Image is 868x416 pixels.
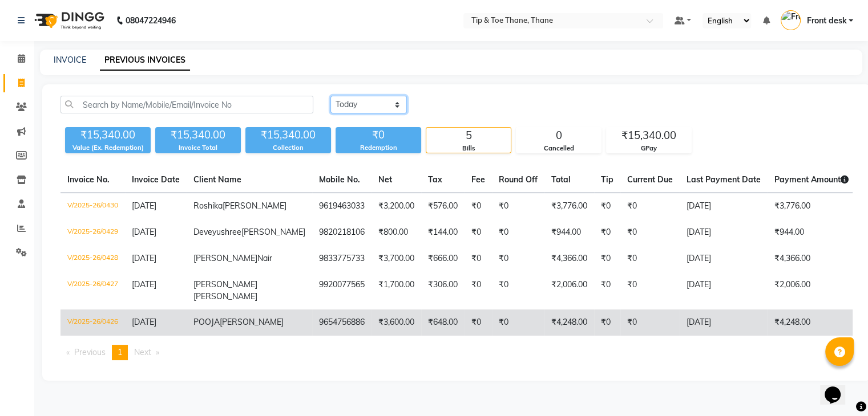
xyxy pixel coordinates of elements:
[465,309,492,336] td: ₹0
[67,174,110,185] span: Invoice No.
[312,219,372,246] td: 9820218106
[620,272,680,309] td: ₹0
[781,10,801,30] img: Front desk
[516,128,601,144] div: 0
[155,127,241,143] div: ₹15,340.00
[607,144,691,153] div: GPay
[193,174,241,185] span: Client Name
[193,291,257,301] span: [PERSON_NAME]
[421,193,465,220] td: ₹576.00
[60,309,125,336] td: V/2025-26/0426
[118,347,122,357] span: 1
[421,309,465,336] td: ₹648.00
[336,127,421,143] div: ₹0
[768,246,855,272] td: ₹4,366.00
[620,309,680,336] td: ₹0
[54,55,86,65] a: INVOICE
[132,201,156,211] span: [DATE]
[806,15,846,27] span: Front desk
[680,246,768,272] td: [DATE]
[193,253,257,263] span: [PERSON_NAME]
[465,246,492,272] td: ₹0
[426,128,511,144] div: 5
[768,193,855,220] td: ₹3,776.00
[60,193,125,220] td: V/2025-26/0430
[372,193,421,220] td: ₹3,200.00
[492,246,544,272] td: ₹0
[492,309,544,336] td: ₹0
[544,246,594,272] td: ₹4,366.00
[594,272,620,309] td: ₹0
[421,272,465,309] td: ₹306.00
[60,96,313,113] input: Search by Name/Mobile/Email/Invoice No
[312,193,372,220] td: 9619463033
[312,309,372,336] td: 9654756886
[372,219,421,246] td: ₹800.00
[193,279,257,289] span: [PERSON_NAME]
[245,143,331,153] div: Collection
[687,174,761,185] span: Last Payment Date
[319,174,360,185] span: Mobile No.
[492,272,544,309] td: ₹0
[65,143,151,153] div: Value (Ex. Redemption)
[132,317,156,327] span: [DATE]
[465,272,492,309] td: ₹0
[768,219,855,246] td: ₹944.00
[132,253,156,263] span: [DATE]
[29,5,107,36] img: logo
[65,127,151,143] div: ₹15,340.00
[426,144,511,153] div: Bills
[126,5,176,36] b: 08047224946
[768,272,855,309] td: ₹2,006.00
[544,272,594,309] td: ₹2,006.00
[100,50,190,71] a: PREVIOUS INVOICES
[516,144,601,153] div: Cancelled
[132,279,156,289] span: [DATE]
[241,227,305,237] span: [PERSON_NAME]
[378,174,392,185] span: Net
[193,227,241,237] span: Deveyushree
[132,227,156,237] span: [DATE]
[620,219,680,246] td: ₹0
[465,219,492,246] td: ₹0
[372,272,421,309] td: ₹1,700.00
[372,246,421,272] td: ₹3,700.00
[544,219,594,246] td: ₹944.00
[312,246,372,272] td: 9833775733
[774,174,849,185] span: Payment Amount
[492,193,544,220] td: ₹0
[428,174,442,185] span: Tax
[155,143,241,153] div: Invoice Total
[60,219,125,246] td: V/2025-26/0429
[680,309,768,336] td: [DATE]
[60,272,125,309] td: V/2025-26/0427
[680,219,768,246] td: [DATE]
[132,174,180,185] span: Invoice Date
[220,317,284,327] span: [PERSON_NAME]
[372,309,421,336] td: ₹3,600.00
[60,345,853,360] nav: Pagination
[421,246,465,272] td: ₹666.00
[594,309,620,336] td: ₹0
[336,143,421,153] div: Redemption
[257,253,272,263] span: Nair
[421,219,465,246] td: ₹144.00
[620,193,680,220] td: ₹0
[544,193,594,220] td: ₹3,776.00
[223,201,286,211] span: [PERSON_NAME]
[601,174,613,185] span: Tip
[134,347,151,357] span: Next
[193,317,220,327] span: POOJA
[594,219,620,246] td: ₹0
[768,309,855,336] td: ₹4,248.00
[465,193,492,220] td: ₹0
[627,174,673,185] span: Current Due
[594,193,620,220] td: ₹0
[544,309,594,336] td: ₹4,248.00
[680,193,768,220] td: [DATE]
[680,272,768,309] td: [DATE]
[594,246,620,272] td: ₹0
[499,174,538,185] span: Round Off
[60,246,125,272] td: V/2025-26/0428
[312,272,372,309] td: 9920077565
